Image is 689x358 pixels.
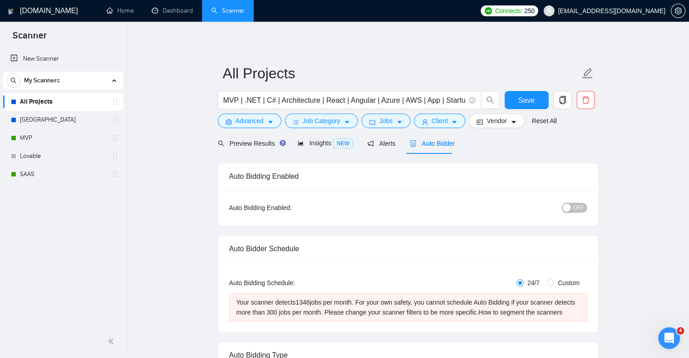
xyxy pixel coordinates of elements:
span: caret-down [511,119,517,125]
span: bars [293,119,299,125]
span: setting [226,119,232,125]
span: Advanced [236,116,264,126]
span: caret-down [451,119,458,125]
span: user [546,8,552,14]
span: OFF [573,203,584,213]
span: double-left [108,337,117,346]
span: idcard [477,119,483,125]
a: New Scanner [10,50,116,68]
li: New Scanner [3,50,123,68]
a: [GEOGRAPHIC_DATA] [20,111,106,129]
div: Your scanner detects 1346 jobs per month. For your own safety, you cannot schedule Auto Bidding i... [236,297,580,317]
div: Auto Bidder Schedule [229,236,587,262]
div: Auto Bidding Enabled: [229,203,348,213]
span: copy [554,96,571,104]
img: logo [8,4,14,19]
span: My Scanners [24,72,60,90]
img: upwork-logo.png [485,7,492,14]
button: settingAdvancedcaret-down [218,114,281,128]
span: NEW [333,138,353,148]
a: Lovable [20,147,106,165]
a: setting [671,7,685,14]
span: Custom [554,278,583,288]
div: Auto Bidding Schedule: [229,278,348,288]
span: Alerts [367,140,395,147]
div: Auto Bidding Enabled [229,163,587,189]
span: notification [367,140,374,147]
a: searchScanner [211,7,245,14]
span: 250 [524,6,534,16]
span: setting [671,7,685,14]
span: Auto Bidder [410,140,455,147]
a: homeHome [106,7,134,14]
span: user [422,119,428,125]
a: dashboardDashboard [152,7,193,14]
span: Vendor [487,116,506,126]
span: search [7,77,20,84]
span: info-circle [469,97,475,103]
span: caret-down [344,119,350,125]
span: 24/7 [524,278,543,288]
button: search [481,91,499,109]
button: search [6,73,21,88]
span: Scanner [5,29,54,48]
iframe: Intercom live chat [658,327,680,349]
button: idcardVendorcaret-down [469,114,524,128]
button: folderJobscaret-down [361,114,410,128]
span: Client [432,116,448,126]
a: Reset All [532,116,557,126]
span: delete [577,96,594,104]
span: holder [111,171,119,178]
a: SAAS [20,165,106,183]
span: holder [111,134,119,142]
span: caret-down [396,119,403,125]
span: robot [410,140,416,147]
span: holder [111,116,119,124]
button: barsJob Categorycaret-down [285,114,358,128]
span: Insights [298,139,353,147]
input: Search Freelance Jobs... [223,95,465,106]
span: Job Category [303,116,340,126]
li: My Scanners [3,72,123,183]
span: search [218,140,224,147]
button: copy [554,91,572,109]
span: search [482,96,499,104]
span: edit [582,67,593,79]
a: MVP [20,129,106,147]
a: All Projects [20,93,106,111]
button: userClientcaret-down [414,114,466,128]
span: Preview Results [218,140,283,147]
span: caret-down [267,119,274,125]
span: Save [518,95,535,106]
span: Connects: [495,6,522,16]
input: Scanner name... [223,62,580,85]
span: area-chart [298,140,304,146]
button: delete [577,91,595,109]
button: setting [671,4,685,18]
button: Save [505,91,549,109]
a: How to segment the scanners [478,309,562,316]
span: Jobs [379,116,393,126]
span: 4 [677,327,684,334]
span: holder [111,153,119,160]
div: Tooltip anchor [279,139,287,147]
span: holder [111,98,119,105]
span: folder [369,119,376,125]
